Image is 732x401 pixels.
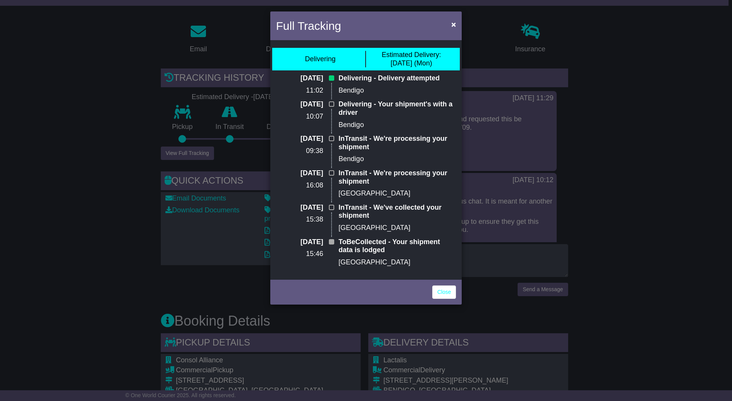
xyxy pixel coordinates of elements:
[276,204,323,212] p: [DATE]
[276,100,323,109] p: [DATE]
[338,189,456,198] p: [GEOGRAPHIC_DATA]
[451,20,456,29] span: ×
[338,204,456,220] p: InTransit - We've collected your shipment
[338,86,456,95] p: Bendigo
[276,74,323,83] p: [DATE]
[382,51,441,59] span: Estimated Delivery:
[338,121,456,129] p: Bendigo
[338,135,456,151] p: InTransit - We're processing your shipment
[305,55,335,64] div: Delivering
[276,135,323,143] p: [DATE]
[276,112,323,121] p: 10:07
[338,169,456,186] p: InTransit - We're processing your shipment
[382,51,441,67] div: [DATE] (Mon)
[276,181,323,190] p: 16:08
[338,258,456,267] p: [GEOGRAPHIC_DATA]
[338,238,456,254] p: ToBeCollected - Your shipment data is lodged
[276,215,323,224] p: 15:38
[448,16,460,32] button: Close
[338,155,456,163] p: Bendigo
[276,169,323,178] p: [DATE]
[338,100,456,117] p: Delivering - Your shipment's with a driver
[276,86,323,95] p: 11:02
[276,17,341,34] h4: Full Tracking
[276,250,323,258] p: 15:46
[338,74,456,83] p: Delivering - Delivery attempted
[432,285,456,299] a: Close
[338,224,456,232] p: [GEOGRAPHIC_DATA]
[276,238,323,246] p: [DATE]
[276,147,323,155] p: 09:38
